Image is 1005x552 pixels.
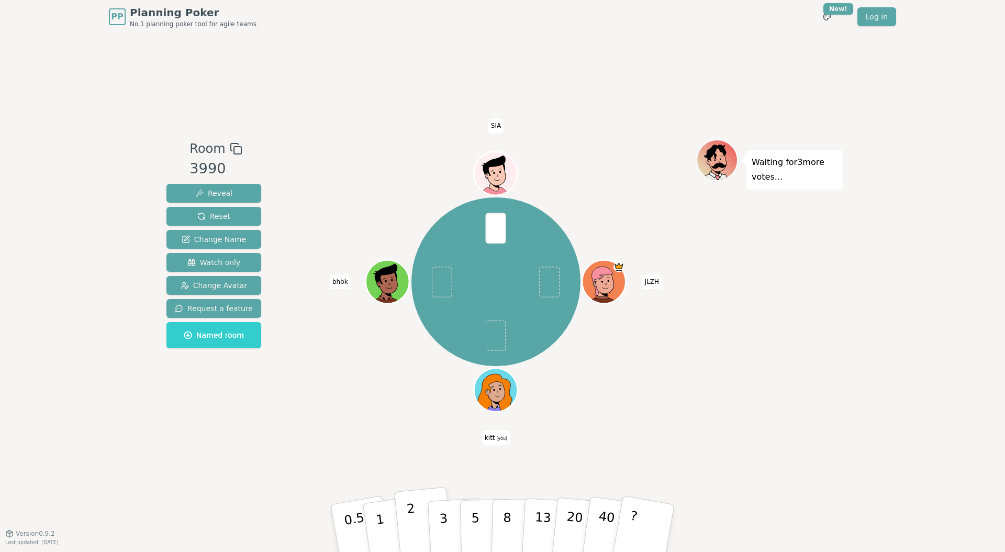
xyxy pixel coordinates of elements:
button: Reset [166,207,261,226]
span: Click to change your name [488,118,504,133]
span: Last updated: [DATE] [5,539,59,545]
span: Reveal [195,188,232,198]
button: Reveal [166,184,261,203]
span: Click to change your name [330,274,351,289]
button: Change Avatar [166,276,261,295]
span: Click to change your name [642,274,661,289]
p: Waiting for 3 more votes... [752,155,837,184]
span: No.1 planning poker tool for agile teams [130,20,256,28]
span: (you) [495,436,508,441]
span: Reset [197,211,230,222]
span: PP [111,10,123,23]
span: Version 0.9.2 [16,529,55,538]
span: Change Avatar [181,280,248,291]
button: Version0.9.2 [5,529,55,538]
span: Planning Poker [130,5,256,20]
span: Click to change your name [482,430,510,445]
a: PPPlanning PokerNo.1 planning poker tool for agile teams [109,5,256,28]
span: Watch only [187,257,241,268]
button: Named room [166,322,261,348]
span: Named room [184,330,244,340]
span: Room [189,139,225,158]
div: New! [823,3,853,15]
div: 3990 [189,158,242,180]
span: Request a feature [175,303,253,314]
button: Change Name [166,230,261,249]
button: Click to change your avatar [475,370,516,411]
a: Log in [857,7,896,26]
span: Change Name [182,234,246,245]
span: JLZH is the host [613,261,624,272]
button: Request a feature [166,299,261,318]
button: New! [818,7,836,26]
button: Watch only [166,253,261,272]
